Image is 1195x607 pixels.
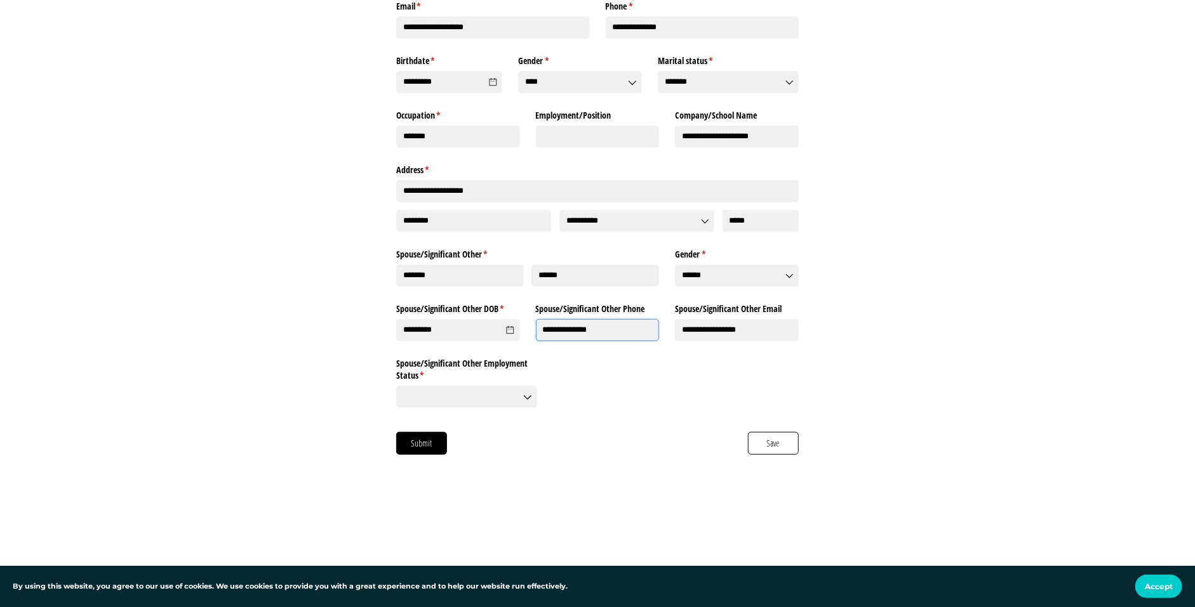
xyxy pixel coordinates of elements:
[396,105,520,122] label: Occupation
[396,210,551,232] input: City
[748,432,799,455] button: Save
[410,436,432,450] span: Submit
[675,299,799,315] label: Spouse/​Significant Other Email
[396,264,524,287] input: First
[396,160,799,176] legend: Address
[658,51,799,67] label: Marital status
[675,244,799,261] label: Gender
[1145,582,1173,591] span: Accept
[396,244,660,261] legend: Spouse/​Significant Other
[675,105,799,122] label: Company/​School Name
[396,353,537,382] label: Spouse/​Significant Other Employment Status
[536,105,660,122] label: Employment/​Position
[396,299,520,315] label: Spouse/​Significant Other DOB
[723,210,799,232] input: Zip Code
[766,436,781,450] span: Save
[559,210,714,232] input: State
[536,299,660,315] label: Spouse/​Significant Other Phone
[518,51,642,67] label: Gender
[13,581,568,592] p: By using this website, you agree to our use of cookies. We use cookies to provide you with a grea...
[396,432,447,455] button: Submit
[1135,575,1182,598] button: Accept
[531,264,659,287] input: Last
[396,51,502,67] label: Birthdate
[396,180,799,202] input: Address Line 1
